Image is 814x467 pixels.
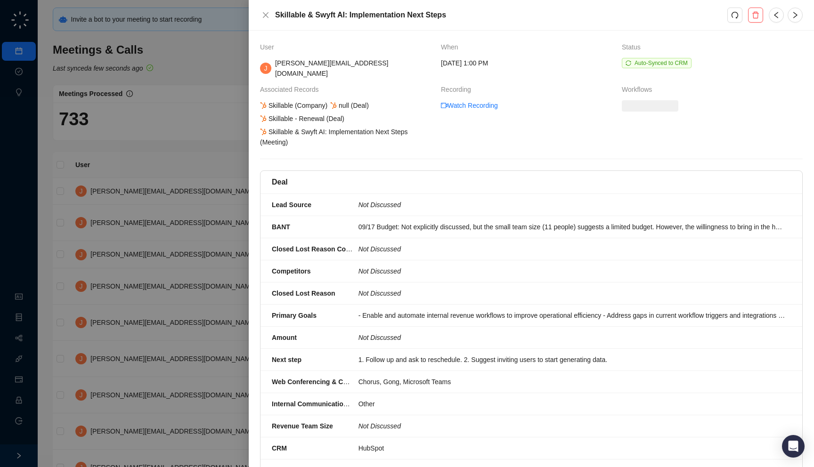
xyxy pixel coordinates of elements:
span: User [260,42,279,52]
strong: CRM [272,444,287,452]
strong: Internal Communication Tool [272,400,363,408]
span: video-camera [441,102,448,109]
div: Skillable - Renewal (Deal) [259,113,346,124]
h5: Deal [272,177,288,188]
strong: BANT [272,223,290,231]
button: Close [260,9,271,21]
span: [DATE] 1:00 PM [441,58,488,68]
strong: Next step [272,356,301,363]
span: Associated Records [260,84,324,95]
div: HubSpot [358,443,785,453]
i: Not Discussed [358,245,401,253]
strong: Lead Source [272,201,311,209]
i: Not Discussed [358,334,401,341]
strong: Web Conferencing & Conversational Intelligence Tools [272,378,443,386]
div: Other [358,399,785,409]
span: When [441,42,463,52]
span: right [791,11,799,19]
span: Auto-Synced to CRM [635,60,688,66]
div: - Enable and automate internal revenue workflows to improve operational efficiency - Address gaps... [358,310,785,321]
span: sync [626,60,631,66]
i: Not Discussed [358,290,401,297]
span: J [264,63,268,73]
a: Watch Recording [441,100,498,111]
div: Open Intercom Messenger [782,435,805,458]
strong: Primary Goals [272,312,317,319]
span: delete [752,11,759,19]
span: Recording [441,84,476,95]
span: redo [731,11,739,19]
strong: Competitors [272,267,310,275]
div: 09/17 Budget: Not explicitly discussed, but the small team size (11 people) suggests a limited bu... [358,222,785,232]
div: Skillable (Company) [259,100,329,111]
i: Not Discussed [358,201,401,209]
i: Not Discussed [358,422,401,430]
span: Workflows [622,84,657,95]
span: Status [622,42,645,52]
strong: Revenue Team Size [272,422,333,430]
div: 1. Follow up and ask to reschedule. 2. Suggest inviting users to start generating data. [358,354,785,365]
strong: Closed Lost Reason Context [272,245,362,253]
div: null (Deal) [329,100,370,111]
div: Skillable & Swyft AI: Implementation Next Steps (Meeting) [259,127,435,147]
span: [PERSON_NAME][EMAIL_ADDRESS][DOMAIN_NAME] [275,59,388,77]
h5: Skillable & Swyft AI: Implementation Next Steps [275,9,727,21]
strong: Amount [272,334,297,341]
span: close [262,11,269,19]
div: Chorus, Gong, Microsoft Teams [358,377,785,387]
strong: Closed Lost Reason [272,290,335,297]
i: Not Discussed [358,267,401,275]
span: left [773,11,780,19]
